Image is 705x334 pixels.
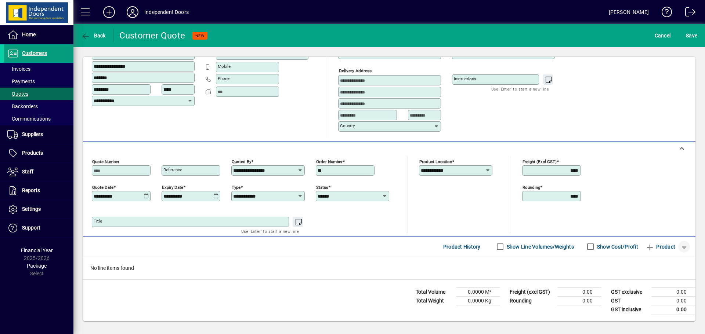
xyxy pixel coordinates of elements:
[523,159,557,164] mat-label: Freight (excl GST)
[340,123,355,128] mat-label: Country
[440,240,484,253] button: Product History
[642,240,679,253] button: Product
[506,287,557,296] td: Freight (excl GST)
[316,159,343,164] mat-label: Order number
[218,76,229,81] mat-label: Phone
[4,75,73,88] a: Payments
[7,78,35,84] span: Payments
[651,305,695,314] td: 0.00
[83,257,695,279] div: No line items found
[557,296,601,305] td: 0.00
[646,241,675,253] span: Product
[655,30,671,41] span: Cancel
[4,113,73,125] a: Communications
[680,1,696,25] a: Logout
[232,184,241,190] mat-label: Type
[4,100,73,113] a: Backorders
[491,85,549,93] mat-hint: Use 'Enter' to start a new line
[7,103,38,109] span: Backorders
[162,184,183,190] mat-label: Expiry date
[22,150,43,156] span: Products
[456,296,500,305] td: 0.0000 Kg
[419,159,452,164] mat-label: Product location
[81,33,106,38] span: Back
[651,296,695,305] td: 0.00
[684,29,699,42] button: Save
[22,131,43,137] span: Suppliers
[7,116,51,122] span: Communications
[686,33,689,38] span: S
[596,243,638,250] label: Show Cost/Profit
[607,287,651,296] td: GST exclusive
[7,91,28,97] span: Quotes
[523,184,540,190] mat-label: Rounding
[22,206,41,212] span: Settings
[22,169,33,175] span: Staff
[607,296,651,305] td: GST
[22,50,47,56] span: Customers
[4,88,73,100] a: Quotes
[218,64,231,69] mat-label: Mobile
[241,227,299,235] mat-hint: Use 'Enter' to start a new line
[651,287,695,296] td: 0.00
[506,296,557,305] td: Rounding
[27,263,47,269] span: Package
[119,30,185,41] div: Customer Quote
[4,181,73,200] a: Reports
[79,29,108,42] button: Back
[607,305,651,314] td: GST inclusive
[456,287,500,296] td: 0.0000 M³
[22,225,40,231] span: Support
[609,6,649,18] div: [PERSON_NAME]
[412,287,456,296] td: Total Volume
[163,167,182,172] mat-label: Reference
[97,5,121,19] button: Add
[7,66,30,72] span: Invoices
[232,159,251,164] mat-label: Quoted by
[454,76,476,81] mat-label: Instructions
[22,32,36,37] span: Home
[557,287,601,296] td: 0.00
[656,1,672,25] a: Knowledge Base
[195,33,205,38] span: NEW
[21,247,53,253] span: Financial Year
[4,63,73,75] a: Invoices
[4,200,73,219] a: Settings
[443,241,481,253] span: Product History
[22,187,40,193] span: Reports
[94,219,102,224] mat-label: Title
[92,159,119,164] mat-label: Quote number
[4,125,73,144] a: Suppliers
[4,26,73,44] a: Home
[505,243,574,250] label: Show Line Volumes/Weights
[4,163,73,181] a: Staff
[316,184,328,190] mat-label: Status
[653,29,673,42] button: Cancel
[4,144,73,162] a: Products
[144,6,189,18] div: Independent Doors
[686,30,697,41] span: ave
[4,219,73,237] a: Support
[73,29,114,42] app-page-header-button: Back
[412,296,456,305] td: Total Weight
[92,184,113,190] mat-label: Quote date
[121,5,144,19] button: Profile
